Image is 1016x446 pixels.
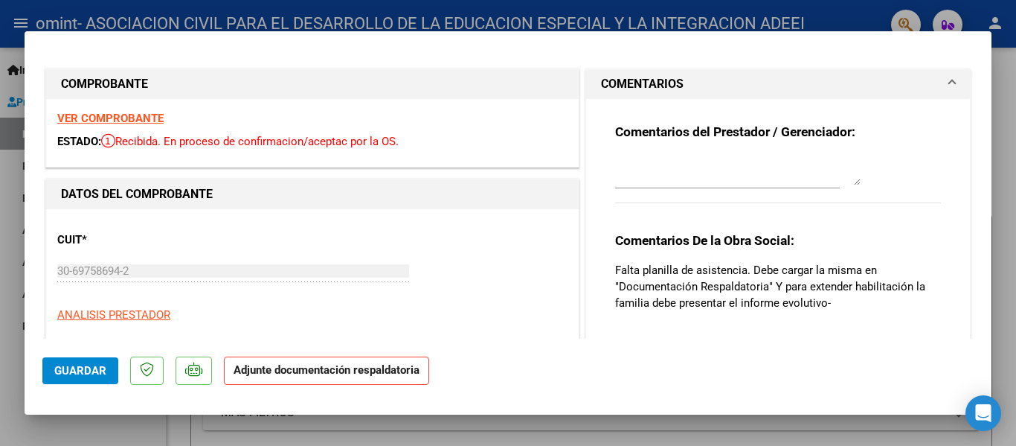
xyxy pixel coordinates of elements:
strong: Adjunte documentación respaldatoria [234,363,419,377]
mat-expansion-panel-header: COMENTARIOS [586,69,970,99]
span: ANALISIS PRESTADOR [57,308,170,322]
span: ESTADO: [57,135,101,148]
a: VER COMPROBANTE [57,112,164,125]
h1: COMENTARIOS [601,75,684,93]
div: COMENTARIOS [586,99,970,379]
span: Guardar [54,364,106,377]
p: ASOCIACION CIVIL PARA EL DESARROLLO DE LA EDUCACION ESPECIAL Y LA INTEGRACION ADEEI [57,335,568,352]
span: Recibida. En proceso de confirmacion/aceptac por la OS. [101,135,399,148]
div: Open Intercom Messenger [965,395,1001,431]
p: Falta planilla de asistencia. Debe cargar la misma en "Documentación Respaldatoria" Y para extend... [615,262,941,311]
button: Guardar [42,357,118,384]
strong: Comentarios del Prestador / Gerenciador: [615,124,855,139]
strong: DATOS DEL COMPROBANTE [61,187,213,201]
strong: COMPROBANTE [61,77,148,91]
strong: Comentarios De la Obra Social: [615,233,794,248]
p: CUIT [57,232,210,249]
